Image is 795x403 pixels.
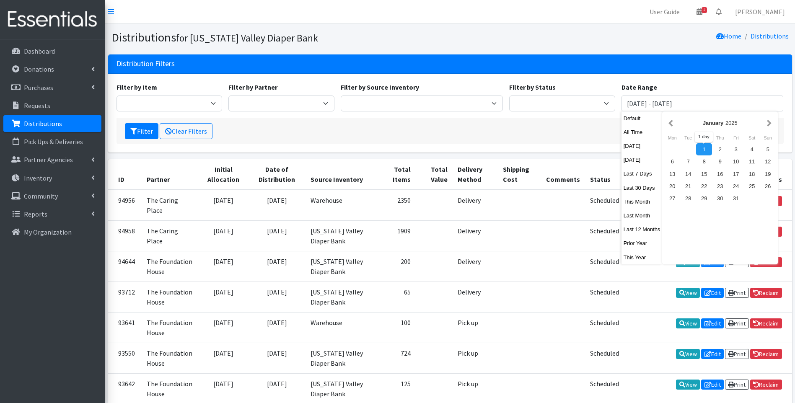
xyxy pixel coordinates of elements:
[716,32,741,40] a: Home
[712,168,728,180] div: 16
[701,380,724,390] a: Edit
[249,190,306,221] td: [DATE]
[142,282,199,312] td: The Foundation House
[725,380,749,390] a: Print
[680,132,696,143] div: Tuesday
[3,151,101,168] a: Partner Agencies
[249,312,306,343] td: [DATE]
[3,79,101,96] a: Purchases
[696,143,712,155] div: 1
[306,159,373,190] th: Source Inventory
[453,159,498,190] th: Delivery Method
[108,159,142,190] th: ID
[117,82,157,92] label: Filter by Item
[142,190,199,221] td: The Caring Place
[680,155,696,168] div: 7
[249,282,306,312] td: [DATE]
[108,282,142,312] td: 93712
[3,188,101,204] a: Community
[24,174,52,182] p: Inventory
[498,159,541,190] th: Shipping Cost
[142,220,199,251] td: The Caring Place
[712,132,728,143] div: Thursday
[453,312,498,343] td: Pick up
[585,282,624,312] td: Scheduled
[176,32,318,44] small: for [US_STATE] Valley Diaper Bank
[373,251,416,282] td: 200
[3,97,101,114] a: Requests
[249,343,306,373] td: [DATE]
[702,7,707,13] span: 1
[712,180,728,192] div: 23
[24,137,83,146] p: Pick Ups & Deliveries
[725,120,737,126] span: 2025
[198,312,249,343] td: [DATE]
[306,312,373,343] td: Warehouse
[373,343,416,373] td: 724
[664,168,680,180] div: 13
[621,196,663,208] button: This Month
[142,159,199,190] th: Partner
[696,155,712,168] div: 8
[621,182,663,194] button: Last 30 Days
[701,288,724,298] a: Edit
[664,132,680,143] div: Monday
[24,119,62,128] p: Distributions
[696,192,712,204] div: 29
[24,192,58,200] p: Community
[643,3,686,20] a: User Guide
[306,282,373,312] td: [US_STATE] Valley Diaper Bank
[728,3,792,20] a: [PERSON_NAME]
[621,154,663,166] button: [DATE]
[24,210,47,218] p: Reports
[728,132,744,143] div: Friday
[142,312,199,343] td: The Foundation House
[725,349,749,359] a: Print
[3,5,101,34] img: HumanEssentials
[696,132,712,143] div: Wednesday
[725,288,749,298] a: Print
[198,251,249,282] td: [DATE]
[585,159,624,190] th: Status
[676,349,700,359] a: View
[341,82,419,92] label: Filter by Source Inventory
[701,318,724,328] a: Edit
[621,168,663,180] button: Last 7 Days
[306,190,373,221] td: Warehouse
[24,83,53,92] p: Purchases
[728,192,744,204] div: 31
[621,251,663,263] button: This Year
[712,192,728,204] div: 30
[744,143,760,155] div: 4
[3,43,101,59] a: Dashboard
[744,168,760,180] div: 18
[621,209,663,222] button: Last Month
[509,82,556,92] label: Filter by Status
[160,123,212,139] a: Clear Filters
[24,155,73,164] p: Partner Agencies
[142,251,199,282] td: The Foundation House
[680,168,696,180] div: 14
[3,224,101,240] a: My Organization
[249,159,306,190] th: Date of Distribution
[621,82,657,92] label: Date Range
[373,159,416,190] th: Total Items
[701,349,724,359] a: Edit
[621,96,784,111] input: January 1, 2011 - December 31, 2011
[453,343,498,373] td: Pick up
[108,190,142,221] td: 94956
[725,318,749,328] a: Print
[3,170,101,186] a: Inventory
[373,190,416,221] td: 2350
[453,251,498,282] td: Delivery
[3,61,101,77] a: Donations
[728,155,744,168] div: 10
[453,190,498,221] td: Delivery
[621,126,663,138] button: All Time
[728,143,744,155] div: 3
[3,206,101,222] a: Reports
[108,312,142,343] td: 93641
[198,282,249,312] td: [DATE]
[198,343,249,373] td: [DATE]
[249,220,306,251] td: [DATE]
